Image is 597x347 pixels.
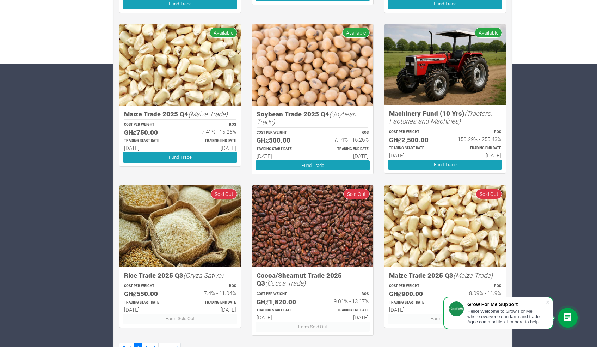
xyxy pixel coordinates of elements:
a: Fund Trade [388,160,502,170]
h6: 7.14% - 15.26% [319,136,369,143]
a: Fund Trade [123,152,237,162]
img: growforme image [119,24,241,106]
p: Estimated Trading End Date [319,308,369,313]
h5: GHȼ750.00 [124,128,174,137]
img: growforme image [384,185,506,267]
h6: 8.09% - 11.9% [451,290,501,296]
p: ROS [451,130,501,135]
h6: 7.41% - 15.26% [186,128,236,135]
h5: Soybean Trade 2025 Q4 [257,110,369,126]
h6: 9.01% - 13.17% [319,298,369,304]
i: (Soybean Trade) [257,109,356,126]
span: Sold Out [343,189,370,199]
img: growforme image [119,185,241,267]
img: growforme image [252,185,373,267]
i: (Tractors, Factories and Machines) [389,109,492,126]
h5: Machinery Fund (10 Yrs) [389,109,501,125]
img: growforme image [384,24,506,105]
p: ROS [319,292,369,297]
h6: 150.29% - 255.43% [451,136,501,142]
h6: 7.4% - 11.04% [186,290,236,296]
h6: [DATE] [257,314,306,321]
p: Estimated Trading End Date [319,146,369,152]
h6: [DATE] [257,153,306,159]
h5: GHȼ500.00 [257,136,306,144]
p: Estimated Trading Start Date [257,146,306,152]
p: ROS [319,130,369,136]
p: COST PER WEIGHT [257,292,306,297]
h6: [DATE] [389,152,439,158]
h5: Rice Trade 2025 Q3 [124,271,236,280]
p: COST PER WEIGHT [389,130,439,135]
h5: GHȼ2,500.00 [389,136,439,144]
i: (Maize Trade) [188,109,228,118]
h6: [DATE] [186,145,236,151]
h6: [DATE] [124,145,174,151]
h5: GHȼ550.00 [124,290,174,298]
span: Available [210,28,237,38]
p: COST PER WEIGHT [124,122,174,127]
p: Estimated Trading Start Date [124,138,174,144]
span: Available [342,28,370,38]
p: COST PER WEIGHT [389,283,439,289]
div: Hello! Welcome to Grow For Me where everyone can farm and trade Agric commodities. I'm here to help. [467,309,546,324]
h6: [DATE] [319,153,369,159]
span: Sold Out [476,189,502,199]
p: Estimated Trading Start Date [389,300,439,305]
p: Estimated Trading Start Date [389,146,439,151]
h5: Maize Trade 2025 Q3 [389,271,501,280]
h5: Maize Trade 2025 Q4 [124,110,236,118]
i: (Maize Trade) [453,271,493,280]
p: ROS [186,283,236,289]
img: growforme image [252,24,373,106]
p: Estimated Trading End Date [186,300,236,305]
p: COST PER WEIGHT [257,130,306,136]
p: Estimated Trading Start Date [257,308,306,313]
h6: [DATE] [451,152,501,158]
h5: Cocoa/Shearnut Trade 2025 Q3 [257,271,369,287]
p: Estimated Trading End Date [186,138,236,144]
p: ROS [186,122,236,127]
h5: GHȼ1,820.00 [257,298,306,306]
h6: [DATE] [389,306,439,313]
p: Estimated Trading Start Date [124,300,174,305]
a: Fund Trade [256,160,370,170]
h6: [DATE] [319,314,369,321]
h5: GHȼ900.00 [389,290,439,298]
p: ROS [451,283,501,289]
h6: [DATE] [124,306,174,313]
p: Estimated Trading End Date [451,146,501,151]
i: (Cocoa Trade) [265,279,306,287]
i: (Oryza Sativa) [183,271,223,280]
div: Grow For Me Support [467,301,546,307]
span: Sold Out [211,189,237,199]
span: Available [475,28,502,38]
h6: [DATE] [186,306,236,313]
p: COST PER WEIGHT [124,283,174,289]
